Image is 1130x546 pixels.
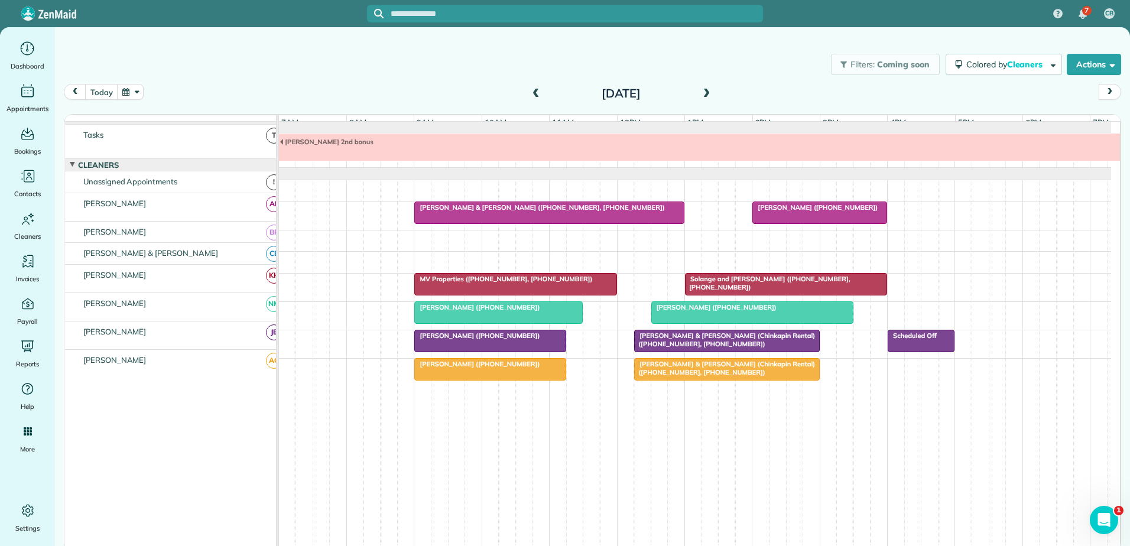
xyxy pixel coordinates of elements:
button: today [85,84,118,100]
span: 4pm [888,118,908,127]
span: [PERSON_NAME] ([PHONE_NUMBER]) [414,360,540,368]
span: Cleaners [14,230,41,242]
span: 6pm [1023,118,1044,127]
span: 3pm [820,118,841,127]
span: Unassigned Appointments [81,177,180,186]
span: Bookings [14,145,41,157]
button: prev [64,84,86,100]
span: [PERSON_NAME] ([PHONE_NUMBER]) [651,303,777,311]
span: [PERSON_NAME] & [PERSON_NAME] ([PHONE_NUMBER], [PHONE_NUMBER]) [414,203,665,212]
span: Payroll [17,316,38,327]
span: 1pm [685,118,706,127]
span: Appointments [7,103,49,115]
span: CB [1105,9,1113,18]
span: 12pm [618,118,643,127]
span: Colored by [966,59,1047,70]
a: Dashboard [5,39,50,72]
span: AG [266,353,282,369]
span: [PERSON_NAME] & [PERSON_NAME] (Chinkapin Rental) ([PHONE_NUMBER], [PHONE_NUMBER]) [634,360,815,376]
span: ! [266,174,282,190]
span: [PERSON_NAME] & [PERSON_NAME] [81,248,220,258]
span: 1 [1114,506,1123,515]
span: 7pm [1090,118,1111,127]
span: [PERSON_NAME] ([PHONE_NUMBER]) [414,303,540,311]
span: Dashboard [11,60,44,72]
span: 9am [414,118,436,127]
span: Contacts [14,188,41,200]
div: 7 unread notifications [1070,1,1095,27]
span: Tasks [81,130,106,139]
span: MV Properties ([PHONE_NUMBER], [PHONE_NUMBER]) [414,275,593,283]
span: 7 [1084,6,1089,15]
span: 2pm [753,118,774,127]
a: Appointments [5,82,50,115]
button: Actions [1067,54,1121,75]
span: [PERSON_NAME] [81,199,149,208]
span: T [266,128,282,144]
span: [PERSON_NAME] [81,270,149,279]
a: Payroll [5,294,50,327]
span: [PERSON_NAME] [81,355,149,365]
span: 5pm [956,118,976,127]
span: JB [266,324,282,340]
span: Help [21,401,35,412]
span: AF [266,196,282,212]
span: [PERSON_NAME] 2nd bonus [279,138,374,146]
span: [PERSON_NAME] & [PERSON_NAME] (Chinkapin Rental) ([PHONE_NUMBER], [PHONE_NUMBER]) [634,331,815,348]
span: [PERSON_NAME] [81,327,149,336]
button: Colored byCleaners [946,54,1062,75]
a: Help [5,379,50,412]
a: Cleaners [5,209,50,242]
a: Contacts [5,167,50,200]
span: [PERSON_NAME] [81,298,149,308]
iframe: Intercom live chat [1090,506,1118,534]
span: Settings [15,522,40,534]
span: Reports [16,358,40,370]
a: Settings [5,501,50,534]
h2: [DATE] [547,87,695,100]
span: Scheduled Off [887,331,937,340]
span: [PERSON_NAME] [81,227,149,236]
span: NM [266,296,282,312]
a: Bookings [5,124,50,157]
span: 11am [550,118,576,127]
button: next [1099,84,1121,100]
span: [PERSON_NAME] ([PHONE_NUMBER]) [752,203,878,212]
span: Cleaners [1007,59,1045,70]
span: KH [266,268,282,284]
span: Filters: [850,59,875,70]
a: Invoices [5,252,50,285]
span: Solange and [PERSON_NAME] ([PHONE_NUMBER], [PHONE_NUMBER]) [684,275,850,291]
span: [PERSON_NAME] ([PHONE_NUMBER]) [414,331,540,340]
span: Invoices [16,273,40,285]
span: 8am [347,118,369,127]
span: BR [266,225,282,240]
span: Cleaners [76,160,121,170]
span: More [20,443,35,455]
span: 10am [482,118,509,127]
span: Coming soon [877,59,930,70]
a: Reports [5,337,50,370]
svg: Focus search [374,9,384,18]
span: CB [266,246,282,262]
span: 7am [279,118,301,127]
button: Focus search [367,9,384,18]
